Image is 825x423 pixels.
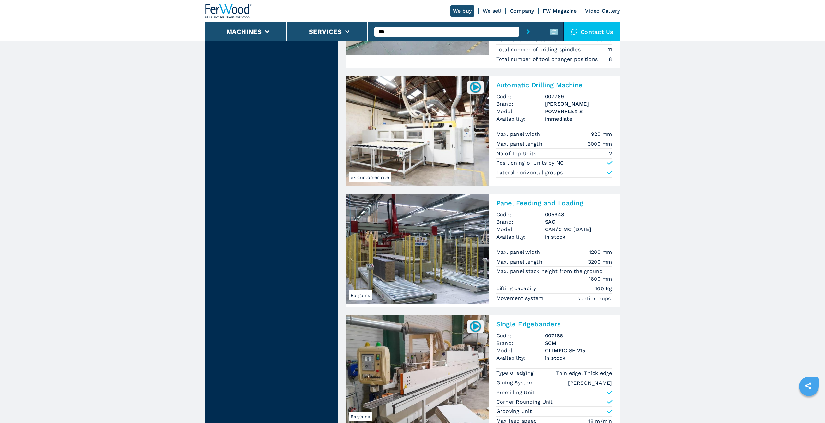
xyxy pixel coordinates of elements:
p: Max. panel length [496,140,544,147]
button: Machines [226,28,262,36]
a: We buy [450,5,475,17]
span: Bargains [349,412,372,421]
p: No of Top Units [496,150,538,157]
button: submit-button [519,22,537,41]
p: Gluing System [496,379,536,386]
a: Automatic Drilling Machine MORBIDELLI POWERFLEX Sex customer site007789Automatic Drilling Machine... [346,76,620,186]
h3: 007186 [545,332,612,339]
em: 100 Kg [595,285,612,292]
img: Ferwood [205,4,252,18]
span: Availability: [496,233,545,241]
img: 007789 [469,81,482,93]
em: 2 [609,150,612,157]
h3: POWERFLEX S [545,108,612,115]
span: ex customer site [349,172,391,182]
h3: 005948 [545,211,612,218]
p: Positioning of Units by NC [496,159,564,167]
p: Total number of tool changer positions [496,56,600,63]
p: Lifting capacity [496,285,538,292]
h3: CAR/C MC [DATE] [545,226,612,233]
em: Thin edge, Thick edge [556,370,612,377]
span: Code: [496,332,545,339]
em: [PERSON_NAME] [568,379,612,387]
span: Availability: [496,354,545,362]
p: Max. panel width [496,249,542,256]
a: Panel Feeding and Loading SAG CAR/C MC 2/12/44BargainsPanel Feeding and LoadingCode:005948Brand:S... [346,194,620,307]
div: Contact us [564,22,620,41]
h2: Single Edgebanders [496,320,612,328]
p: Premilling Unit [496,389,535,396]
span: Model: [496,347,545,354]
em: suction cups. [577,295,612,302]
span: Availability: [496,115,545,123]
h2: Automatic Drilling Machine [496,81,612,89]
a: FW Magazine [543,8,577,14]
a: We sell [483,8,501,14]
p: Type of edging [496,370,536,377]
button: Services [309,28,342,36]
em: 1200 mm [589,248,612,256]
span: in stock [545,354,612,362]
em: 3200 mm [588,258,612,265]
span: Model: [496,226,545,233]
em: 11 [608,46,612,53]
h3: SAG [545,218,612,226]
img: Automatic Drilling Machine MORBIDELLI POWERFLEX S [346,76,489,186]
em: 3000 mm [588,140,612,147]
a: sharethis [800,378,816,394]
em: 8 [609,55,612,63]
p: Max. panel width [496,131,542,138]
span: Bargains [349,290,372,300]
h3: SCM [545,339,612,347]
p: Movement system [496,295,545,302]
p: Max. panel length [496,258,544,265]
span: Code: [496,93,545,100]
span: in stock [545,233,612,241]
em: 1600 mm [589,275,612,283]
p: Total number of drilling spindles [496,46,583,53]
span: Brand: [496,100,545,108]
span: immediate [545,115,612,123]
p: Lateral horizontal groups [496,169,563,176]
p: Grooving Unit [496,408,532,415]
span: Code: [496,211,545,218]
a: Video Gallery [585,8,620,14]
h3: [PERSON_NAME] [545,100,612,108]
a: Company [510,8,534,14]
p: Max. panel stack height from the ground [496,268,605,275]
img: 007186 [469,320,482,333]
span: Brand: [496,339,545,347]
p: Corner Rounding Unit [496,398,553,405]
h3: 007789 [545,93,612,100]
h3: OLIMPIC SE 215 [545,347,612,354]
iframe: Chat [797,394,820,418]
span: Model: [496,108,545,115]
h2: Panel Feeding and Loading [496,199,612,207]
span: Brand: [496,218,545,226]
img: Panel Feeding and Loading SAG CAR/C MC 2/12/44 [346,194,489,304]
em: 920 mm [591,130,612,138]
img: Contact us [571,29,577,35]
